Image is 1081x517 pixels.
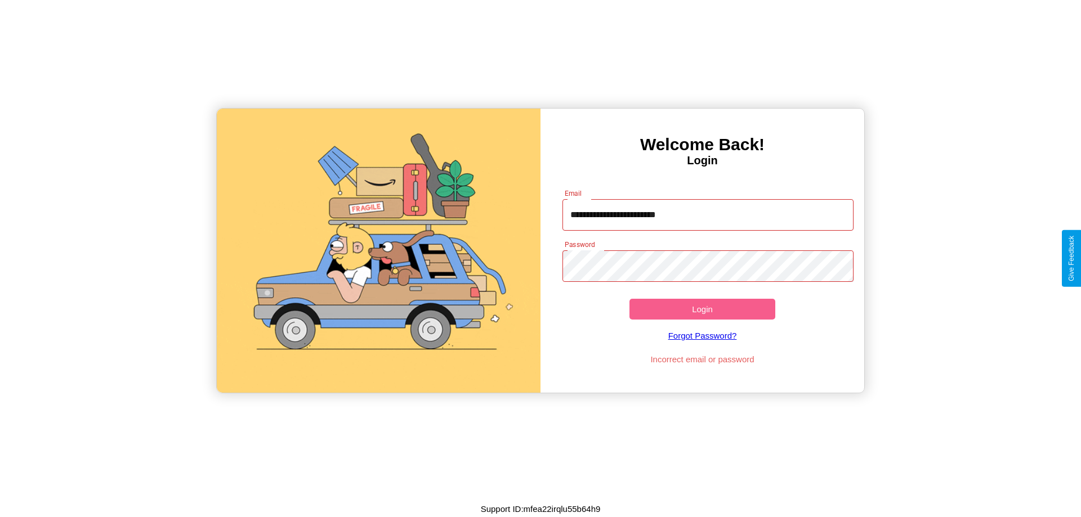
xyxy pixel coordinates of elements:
[217,109,540,393] img: gif
[557,352,848,367] p: Incorrect email or password
[629,299,775,320] button: Login
[540,135,864,154] h3: Welcome Back!
[565,188,582,198] label: Email
[557,320,848,352] a: Forgot Password?
[481,501,601,516] p: Support ID: mfea22irqlu55b64h9
[540,154,864,167] h4: Login
[1067,236,1075,281] div: Give Feedback
[565,240,595,249] label: Password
